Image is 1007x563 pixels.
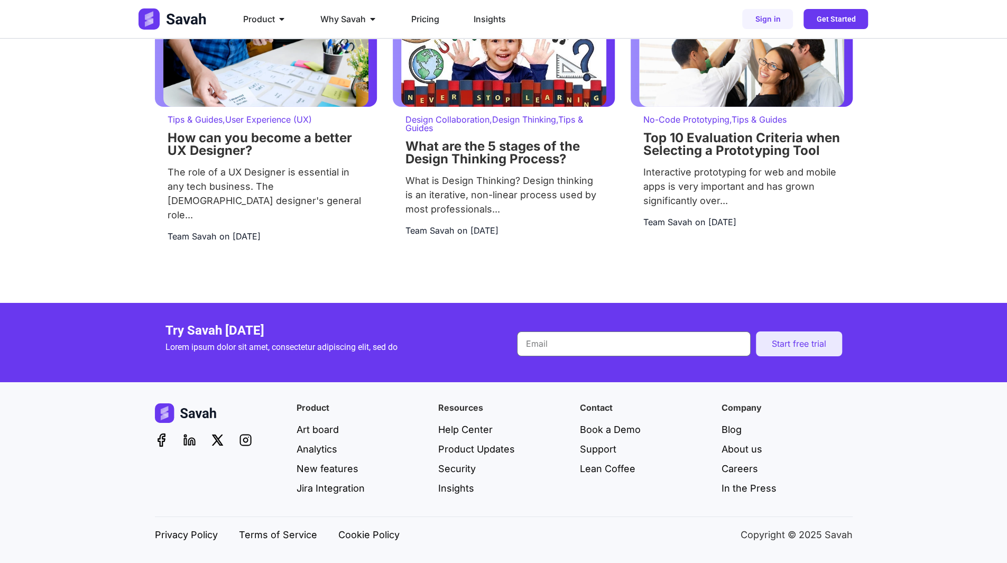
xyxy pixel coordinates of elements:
a: Insights [474,13,506,25]
a: In the Press [722,481,853,495]
a: Top 10 Evaluation Criteria when Selecting a Prototyping Tool [643,130,840,158]
a: Book a Demo [580,422,711,437]
span: on [695,216,705,228]
p: Lorem ipsum dolor sit amet, consectetur adipiscing elit, sed do [165,341,491,354]
a: New features [297,462,428,476]
span: Book a Demo [580,422,641,437]
a: What are the 5 stages of the Design Thinking Process? [405,139,580,167]
span: on [219,230,229,243]
div: The role of a UX Designer is essential in any tech business. The [DEMOGRAPHIC_DATA] designer's ge... [168,165,364,222]
a: Jira Integration [297,481,428,495]
div: What is Design Thinking? Design thinking is an iterative, non-linear process used by most profess... [405,173,602,216]
a: Privacy Policy [155,528,218,542]
a: Blog [722,422,853,437]
time: [DATE] [470,225,498,236]
a: Analytics [297,442,428,456]
img: Logo (2) [138,8,208,30]
span: Lean Coffee [580,462,635,476]
a: [DATE] [470,224,498,237]
button: Start free trial [756,331,842,356]
a: Design Collaboration [405,114,489,125]
input: Email [517,331,751,356]
iframe: Chat Widget [954,512,1007,563]
a: Security [438,462,569,476]
a: Lean Coffee [580,462,711,476]
span: Insights [438,481,474,495]
p: , , [405,115,602,132]
time: [DATE] [708,217,736,227]
a: Support [580,442,711,456]
h4: Contact [580,403,711,412]
a: Team Savah [643,216,692,228]
p: Copyright © 2025 Savah [741,530,853,540]
a: Tips & Guides [168,114,223,125]
p: , [643,115,840,124]
a: About us [722,442,853,456]
img: Savah App [639,27,844,107]
a: Product Updates [438,442,569,456]
h4: Product [297,403,428,412]
a: Tips & Guides [405,114,583,133]
a: Team Savah [168,230,216,243]
a: User Experience (UX) [225,114,312,125]
span: Careers [722,462,758,476]
h2: Try Savah [DATE] [165,324,491,337]
a: Terms of Service [239,528,317,542]
a: [DATE] [233,230,261,243]
a: Art board [297,422,428,437]
div: Menu Toggle [235,8,606,30]
time: [DATE] [233,231,261,242]
a: Pricing [411,13,439,25]
span: Jira Integration [297,481,365,495]
form: New Form [517,331,842,362]
p: , [168,115,364,124]
span: Blog [722,422,742,437]
span: on [457,224,467,237]
h4: Resources [438,403,569,412]
a: Insights [438,481,569,495]
span: New features [297,462,358,476]
span: Sign in [755,15,780,23]
span: Product Updates [438,442,515,456]
a: Team Savah [405,224,454,237]
span: Support [580,442,616,456]
span: Art board [297,422,339,437]
a: No-Code Prototyping [643,114,729,125]
span: About us [722,442,762,456]
span: Security [438,462,476,476]
a: [DATE] [708,216,736,228]
span: Start free trial [772,339,826,348]
span: Product [243,13,275,25]
a: Careers [722,462,853,476]
nav: Menu [235,8,606,30]
a: Help Center [438,422,569,437]
a: Design Thinking [492,114,556,125]
a: Sign in [742,9,793,29]
span: In the Press [722,481,777,495]
h4: Company [722,403,853,412]
a: Tips & Guides [732,114,787,125]
a: How can you become a better UX Designer? [168,130,352,158]
span: Analytics [297,442,337,456]
span: Cookie Policy [338,528,400,542]
span: Help Center [438,422,493,437]
a: Get Started [803,9,868,29]
div: Interactive prototyping for web and mobile apps is very important and has grown significantly ove... [643,165,840,208]
span: Why Savah [320,13,366,25]
span: Get Started [816,15,855,23]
